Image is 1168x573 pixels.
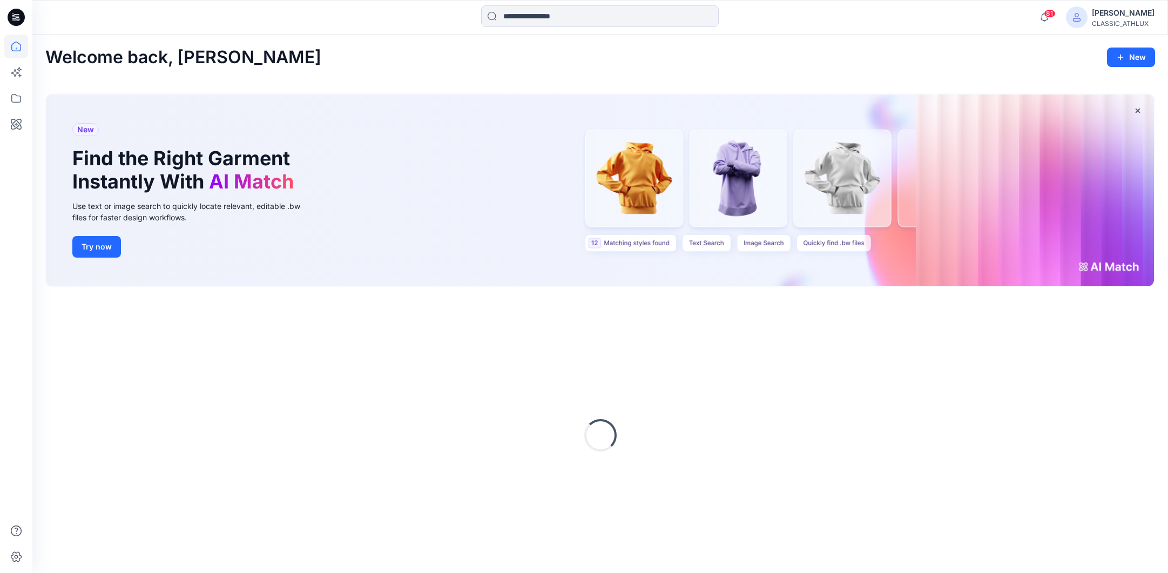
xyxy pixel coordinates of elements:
h2: Welcome back, [PERSON_NAME] [45,48,321,68]
h1: Find the Right Garment Instantly With [72,147,299,193]
span: New [77,123,94,136]
button: New [1107,48,1155,67]
span: AI Match [209,170,294,193]
span: 81 [1044,9,1056,18]
div: CLASSIC_ATHLUX [1092,19,1155,28]
button: Try now [72,236,121,258]
div: Use text or image search to quickly locate relevant, editable .bw files for faster design workflows. [72,200,315,223]
svg: avatar [1072,13,1081,22]
div: [PERSON_NAME] [1092,6,1155,19]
